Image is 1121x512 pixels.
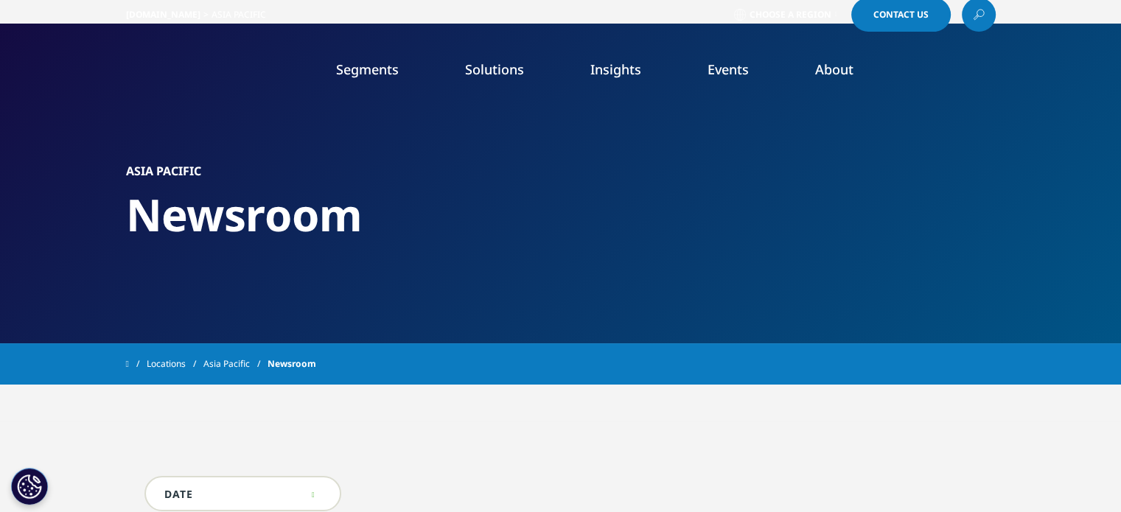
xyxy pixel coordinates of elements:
[750,9,831,21] span: Choose a Region
[203,351,268,377] a: Asia Pacific
[144,476,342,511] input: DATE
[11,468,48,505] button: Cookies Settings
[126,187,996,242] h2: Newsroom
[126,164,996,178] h1: Asia Pacific
[212,9,272,21] div: Asia Pacific
[336,60,399,78] a: Segments
[708,60,749,78] a: Events
[873,10,929,19] span: Contact Us
[815,60,853,78] a: About
[268,351,316,377] span: Newsroom
[147,351,203,377] a: Locations
[590,60,641,78] a: Insights
[250,38,996,108] nav: Primary
[465,60,524,78] a: Solutions
[126,8,200,21] a: [DOMAIN_NAME]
